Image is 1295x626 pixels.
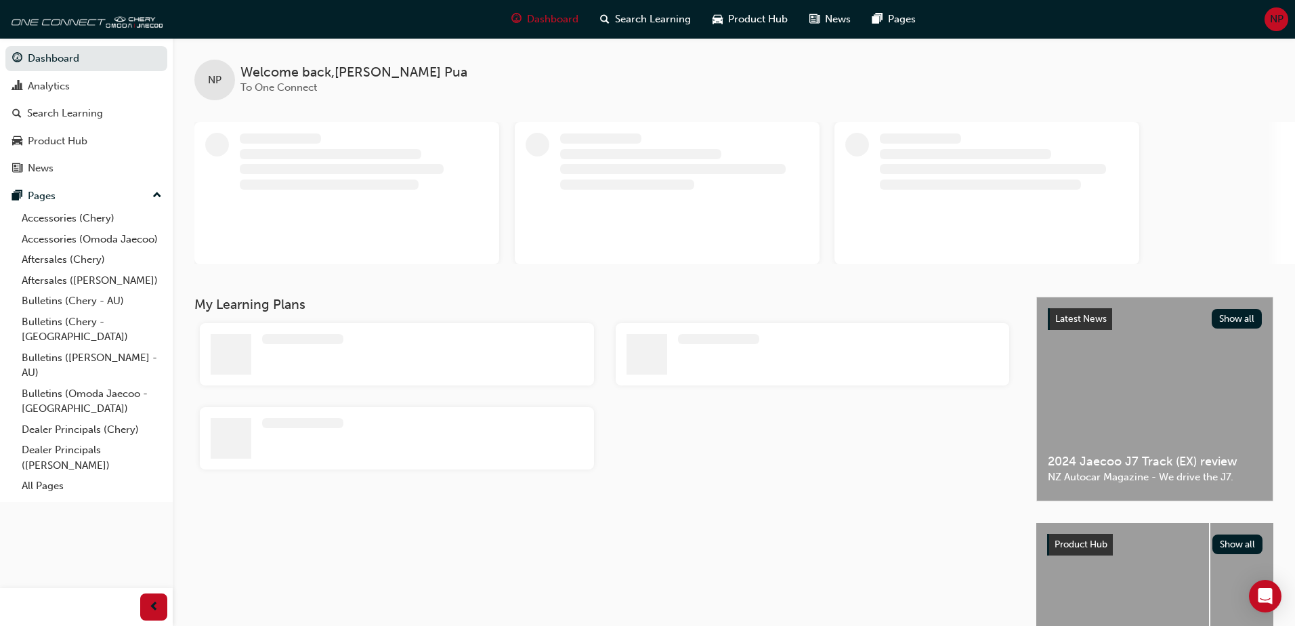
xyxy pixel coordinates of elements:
span: up-icon [152,187,162,205]
a: Latest NewsShow all [1048,308,1262,330]
a: Dashboard [5,46,167,71]
a: Dealer Principals (Chery) [16,419,167,440]
span: 2024 Jaecoo J7 Track (EX) review [1048,454,1262,469]
a: Accessories (Omoda Jaecoo) [16,229,167,250]
div: News [28,161,54,176]
div: Pages [28,188,56,204]
span: Dashboard [527,12,578,27]
img: oneconnect [7,5,163,33]
span: pages-icon [12,190,22,203]
button: DashboardAnalyticsSearch LearningProduct HubNews [5,43,167,184]
a: Search Learning [5,101,167,126]
a: Aftersales ([PERSON_NAME]) [16,270,167,291]
a: Analytics [5,74,167,99]
a: Bulletins (Chery - [GEOGRAPHIC_DATA]) [16,312,167,348]
span: search-icon [12,108,22,120]
a: Aftersales (Chery) [16,249,167,270]
a: car-iconProduct Hub [702,5,799,33]
span: news-icon [809,11,820,28]
span: car-icon [12,135,22,148]
a: Product HubShow all [1047,534,1262,556]
span: guage-icon [511,11,522,28]
span: Latest News [1055,313,1107,325]
button: Show all [1212,535,1263,554]
a: News [5,156,167,181]
h3: My Learning Plans [194,297,1015,312]
div: Analytics [28,79,70,94]
span: News [825,12,851,27]
a: search-iconSearch Learning [589,5,702,33]
span: search-icon [600,11,610,28]
span: Product Hub [1055,539,1107,550]
a: Product Hub [5,129,167,154]
a: Bulletins (Chery - AU) [16,291,167,312]
span: NP [1270,12,1283,27]
a: Bulletins ([PERSON_NAME] - AU) [16,348,167,383]
a: All Pages [16,476,167,497]
div: Open Intercom Messenger [1249,580,1281,612]
span: Welcome back , [PERSON_NAME] Pua [240,65,467,81]
span: NZ Autocar Magazine - We drive the J7. [1048,469,1262,485]
span: chart-icon [12,81,22,93]
span: news-icon [12,163,22,175]
a: Dealer Principals ([PERSON_NAME]) [16,440,167,476]
div: Product Hub [28,133,87,149]
div: Search Learning [27,106,103,121]
span: Pages [888,12,916,27]
span: Search Learning [615,12,691,27]
button: NP [1265,7,1288,31]
span: pages-icon [872,11,883,28]
a: Latest NewsShow all2024 Jaecoo J7 Track (EX) reviewNZ Autocar Magazine - We drive the J7. [1036,297,1273,501]
a: guage-iconDashboard [501,5,589,33]
button: Show all [1212,309,1262,329]
button: Pages [5,184,167,209]
span: car-icon [713,11,723,28]
span: To One Connect [240,81,317,93]
span: guage-icon [12,53,22,65]
a: Accessories (Chery) [16,208,167,229]
a: news-iconNews [799,5,862,33]
span: Product Hub [728,12,788,27]
a: Bulletins (Omoda Jaecoo - [GEOGRAPHIC_DATA]) [16,383,167,419]
span: prev-icon [149,599,159,616]
a: pages-iconPages [862,5,927,33]
span: NP [208,72,221,88]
